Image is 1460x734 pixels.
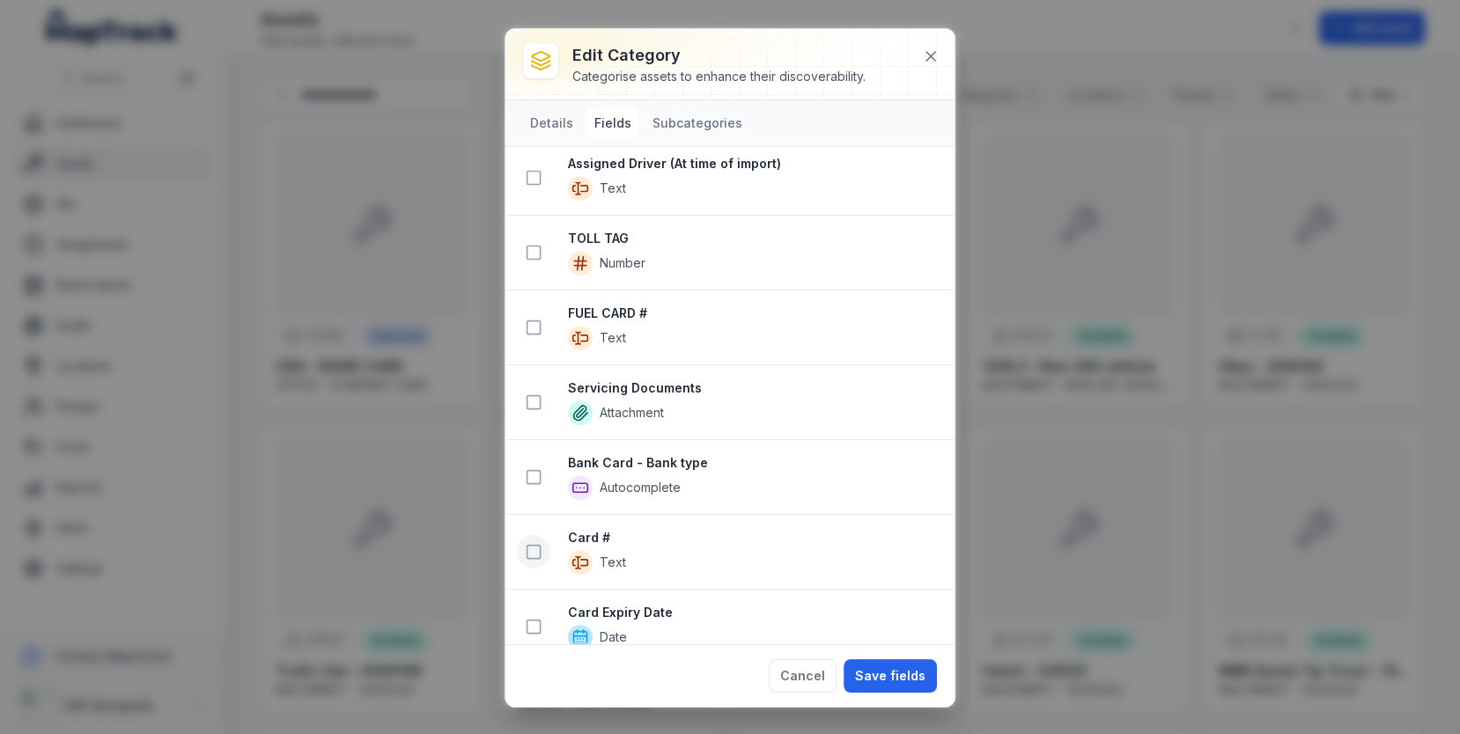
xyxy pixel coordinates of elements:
[600,404,664,422] span: Attachment
[568,379,940,397] strong: Servicing Documents
[572,68,866,85] div: Categorise assets to enhance their discoverability.
[600,329,626,347] span: Text
[600,254,645,272] span: Number
[568,155,940,172] strong: Assigned Driver (At time of import)
[600,180,626,197] span: Text
[600,554,626,571] span: Text
[645,107,749,139] button: Subcategories
[568,305,940,322] strong: FUEL CARD #
[587,107,638,139] button: Fields
[844,659,937,693] button: Save fields
[568,454,940,472] strong: Bank Card - Bank type
[600,479,681,496] span: Autocomplete
[600,628,627,646] span: Date
[568,604,940,621] strong: Card Expiry Date
[572,43,866,68] h3: Edit category
[568,230,940,247] strong: TOLL TAG
[523,107,580,139] button: Details
[769,659,837,693] button: Cancel
[568,529,940,547] strong: Card #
